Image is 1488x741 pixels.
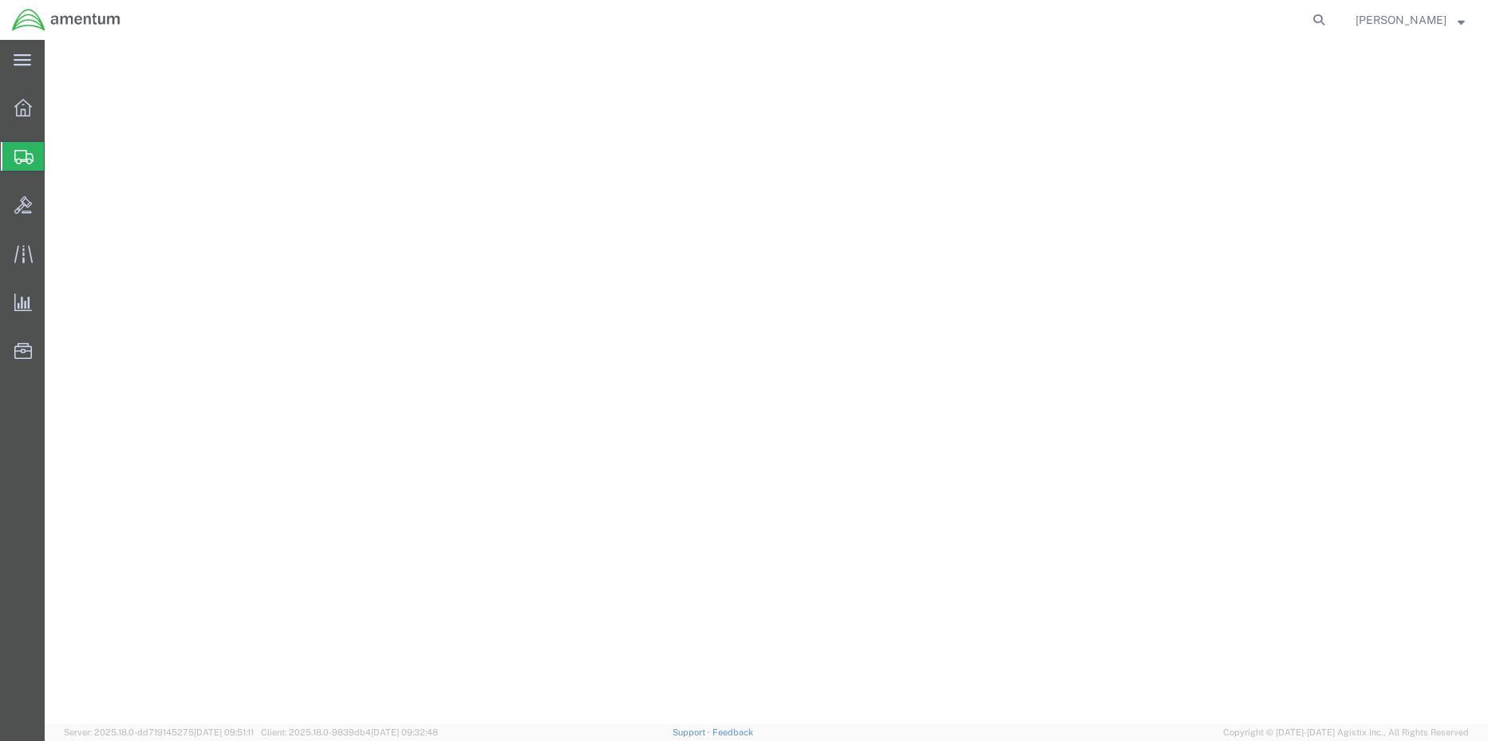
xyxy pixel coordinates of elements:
iframe: FS Legacy Container [45,40,1488,724]
span: Server: 2025.18.0-dd719145275 [64,727,254,737]
span: Client: 2025.18.0-9839db4 [261,727,438,737]
span: Copyright © [DATE]-[DATE] Agistix Inc., All Rights Reserved [1223,726,1469,739]
a: Support [673,727,712,737]
img: logo [11,8,121,32]
span: Rebecca Thorstenson [1356,11,1447,29]
button: [PERSON_NAME] [1355,10,1466,30]
span: [DATE] 09:32:48 [371,727,438,737]
span: [DATE] 09:51:11 [194,727,254,737]
a: Feedback [712,727,753,737]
